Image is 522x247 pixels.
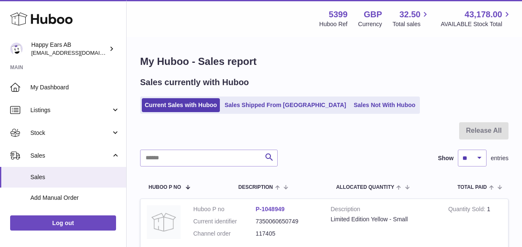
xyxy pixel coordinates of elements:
a: Sales Shipped From [GEOGRAPHIC_DATA] [222,98,349,112]
label: Show [438,154,454,162]
strong: Quantity Sold [448,206,487,215]
span: My Dashboard [30,83,120,91]
dd: 117405 [256,230,318,238]
span: 43,178.00 [465,9,502,20]
a: 43,178.00 AVAILABLE Stock Total [441,9,512,28]
span: Stock [30,129,111,137]
span: Description [238,185,273,190]
h2: Sales currently with Huboo [140,77,249,88]
strong: 5399 [329,9,348,20]
dd: 7350060650749 [256,217,318,226]
img: no-photo.jpg [147,205,181,239]
span: [EMAIL_ADDRESS][DOMAIN_NAME] [31,49,124,56]
span: Sales [30,152,111,160]
span: AVAILABLE Stock Total [441,20,512,28]
div: Limited Edition Yellow - Small [331,215,436,223]
span: Add Manual Order [30,194,120,202]
a: 32.50 Total sales [392,9,430,28]
span: entries [491,154,508,162]
strong: GBP [364,9,382,20]
a: P-1048949 [256,206,285,212]
dt: Huboo P no [193,205,256,213]
span: ALLOCATED Quantity [336,185,394,190]
span: Listings [30,106,111,114]
span: Total sales [392,20,430,28]
div: Currency [358,20,382,28]
span: Total paid [457,185,487,190]
a: Sales Not With Huboo [351,98,418,112]
div: Huboo Ref [319,20,348,28]
dt: Channel order [193,230,256,238]
a: Log out [10,215,116,231]
h1: My Huboo - Sales report [140,55,508,68]
span: 32.50 [399,9,420,20]
span: Huboo P no [149,185,181,190]
a: Current Sales with Huboo [142,98,220,112]
div: Happy Ears AB [31,41,107,57]
span: Sales [30,173,120,181]
dt: Current identifier [193,217,256,226]
strong: Description [331,205,436,215]
img: 3pl@happyearsearplugs.com [10,43,23,55]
